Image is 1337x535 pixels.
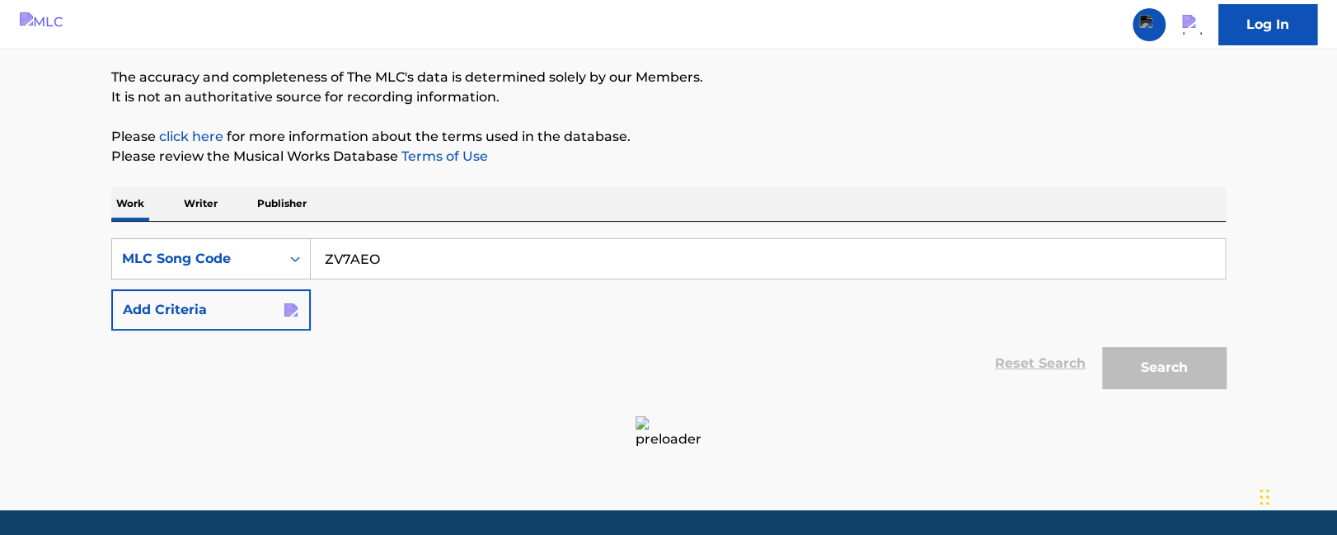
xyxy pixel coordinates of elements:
[122,249,270,269] div: MLC Song Code
[398,148,488,164] a: Terms of Use
[1175,8,1208,41] div: Help
[631,411,706,486] img: preloader
[284,303,298,317] img: bd6bb6355a8f2a364990.svg
[1182,15,1202,35] img: help
[1255,456,1337,535] iframe: Chat Widget
[179,186,223,221] p: Writer
[20,12,83,36] img: MLC Logo
[111,68,1226,87] p: The accuracy and completeness of The MLC's data is determined solely by our Members.
[111,127,1226,147] p: Please for more information about the terms used in the database.
[111,186,149,221] p: Work
[159,129,223,144] a: click here
[1133,8,1166,41] a: Public Search
[1260,472,1269,522] div: Drag
[1139,15,1159,35] img: search
[111,238,1226,397] form: Search Form
[252,186,312,221] p: Publisher
[111,87,1226,107] p: It is not an authoritative source for recording information.
[111,289,311,331] button: Add Criteria
[111,147,1226,167] p: Please review the Musical Works Database
[1218,4,1317,45] a: Log In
